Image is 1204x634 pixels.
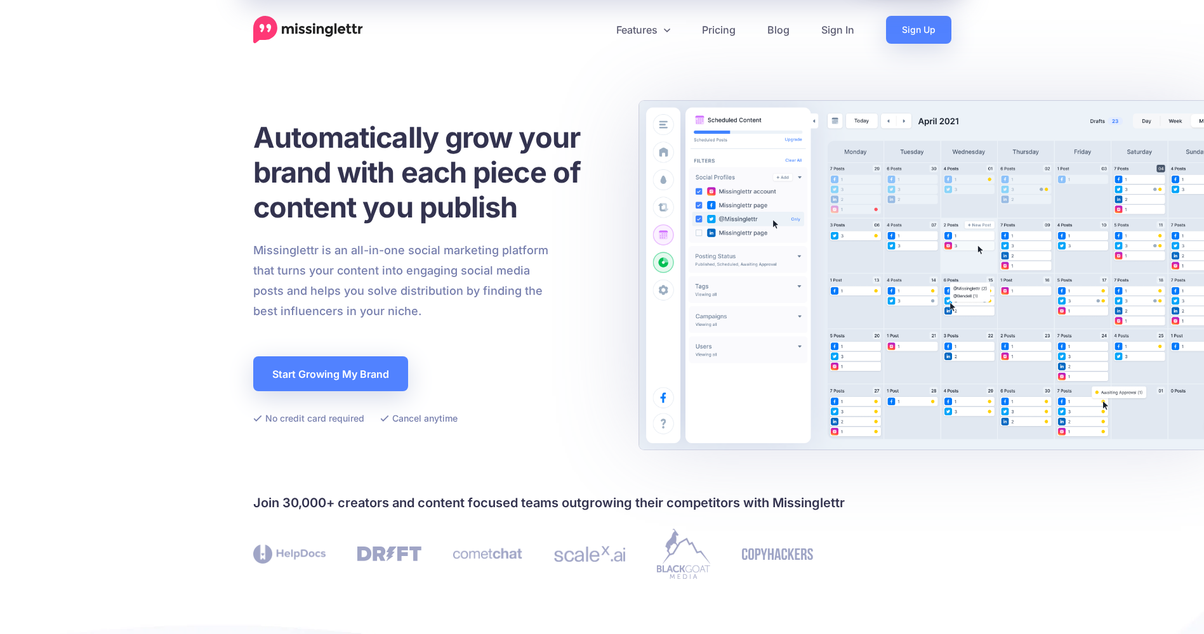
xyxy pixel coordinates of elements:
a: Blog [751,16,805,44]
a: Sign Up [886,16,951,44]
h1: Automatically grow your brand with each piece of content you publish [253,120,612,224]
a: Sign In [805,16,870,44]
a: Pricing [686,16,751,44]
p: Missinglettr is an all-in-one social marketing platform that turns your content into engaging soc... [253,240,549,321]
li: Cancel anytime [380,410,458,426]
a: Start Growing My Brand [253,356,408,391]
li: No credit card required [253,410,364,426]
a: Features [600,16,686,44]
h4: Join 30,000+ creators and content focused teams outgrowing their competitors with Missinglettr [253,493,951,513]
a: Home [253,16,363,44]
